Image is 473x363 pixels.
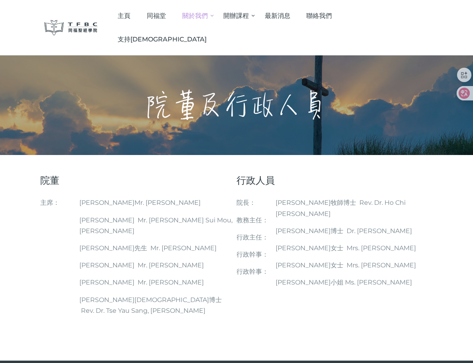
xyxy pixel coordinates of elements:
[236,176,433,185] h4: 行政人員
[265,12,290,20] span: 最新消息
[79,261,134,269] span: [PERSON_NAME]
[276,244,416,252] span: [PERSON_NAME]女士 Mrs. [PERSON_NAME]
[306,12,332,20] span: 聯絡我們
[40,176,236,185] h4: 院董
[138,279,204,286] span: Mr. [PERSON_NAME]
[276,261,416,269] span: [PERSON_NAME]女士 Mrs. [PERSON_NAME]
[174,4,215,27] a: 關於我們
[40,199,59,206] span: 主席：
[79,216,233,235] span: Mr. [PERSON_NAME] Sui Mou, [PERSON_NAME]
[276,227,412,235] span: [PERSON_NAME]博士 Dr. [PERSON_NAME]
[215,4,257,27] a: 開辦課程
[79,244,147,252] span: [PERSON_NAME]先生
[276,199,406,217] span: [PERSON_NAME]牧師博士 Rev. Dr. Ho Chi [PERSON_NAME]
[118,35,207,43] span: 支持[DEMOGRAPHIC_DATA]
[118,12,130,20] span: 主頁
[134,261,204,269] span: Mr. [PERSON_NAME]
[236,266,276,277] p: 行政幹事：
[79,199,134,206] span: [PERSON_NAME]
[79,216,134,224] span: [PERSON_NAME]
[110,4,139,27] a: 主頁
[79,279,134,286] span: [PERSON_NAME]
[182,12,208,20] span: 關於我們
[256,4,298,27] a: 最新消息
[223,12,249,20] span: 開辦課程
[146,89,327,121] h1: 院董及行政人員
[110,27,215,51] a: 支持[DEMOGRAPHIC_DATA]
[134,199,201,206] span: Mr. [PERSON_NAME]
[298,4,340,27] a: 聯絡我們
[236,249,276,260] p: 行政幹事：
[150,244,217,252] span: Mr. [PERSON_NAME]
[79,296,222,314] span: [PERSON_NAME][DEMOGRAPHIC_DATA]博士 Rev. Dr. Tse Yau Sang, [PERSON_NAME]
[44,20,98,35] img: 同福聖經學院 TFBC
[236,215,276,226] p: 教務主任：
[147,12,166,20] span: 同福堂
[236,232,276,243] p: 行政主任：
[276,279,412,286] span: [PERSON_NAME]小姐 Ms. [PERSON_NAME]
[236,199,256,206] span: 院長：
[139,4,174,27] a: 同福堂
